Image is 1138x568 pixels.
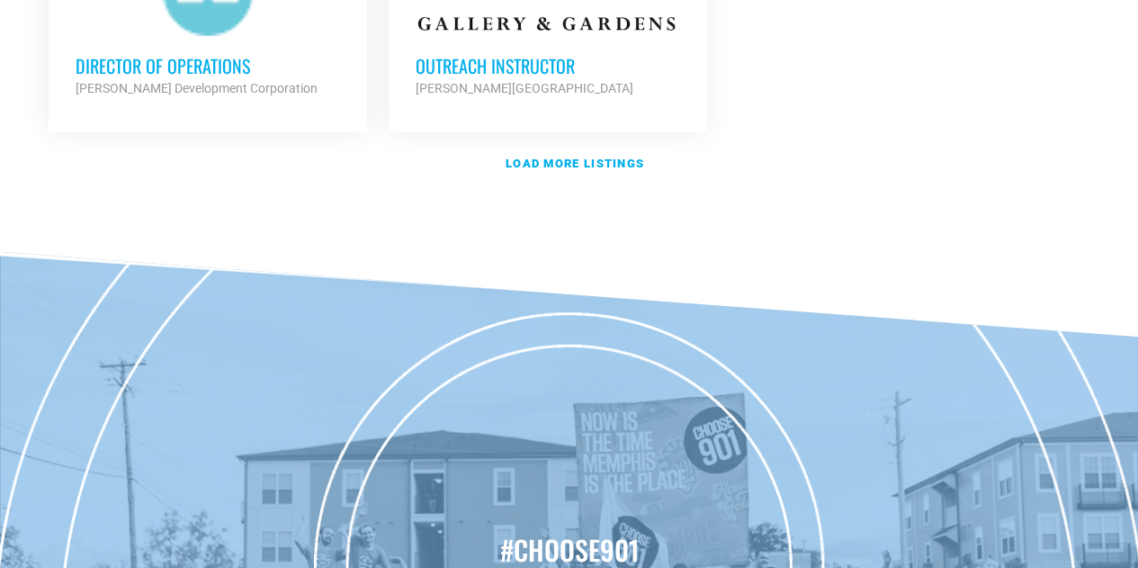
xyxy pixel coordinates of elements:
strong: Load more listings [506,157,644,170]
h3: Outreach Instructor [416,54,680,77]
h3: Director of Operations [76,54,340,77]
strong: [PERSON_NAME] Development Corporation [76,81,318,95]
strong: [PERSON_NAME][GEOGRAPHIC_DATA] [416,81,633,95]
a: Load more listings [39,143,1100,185]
